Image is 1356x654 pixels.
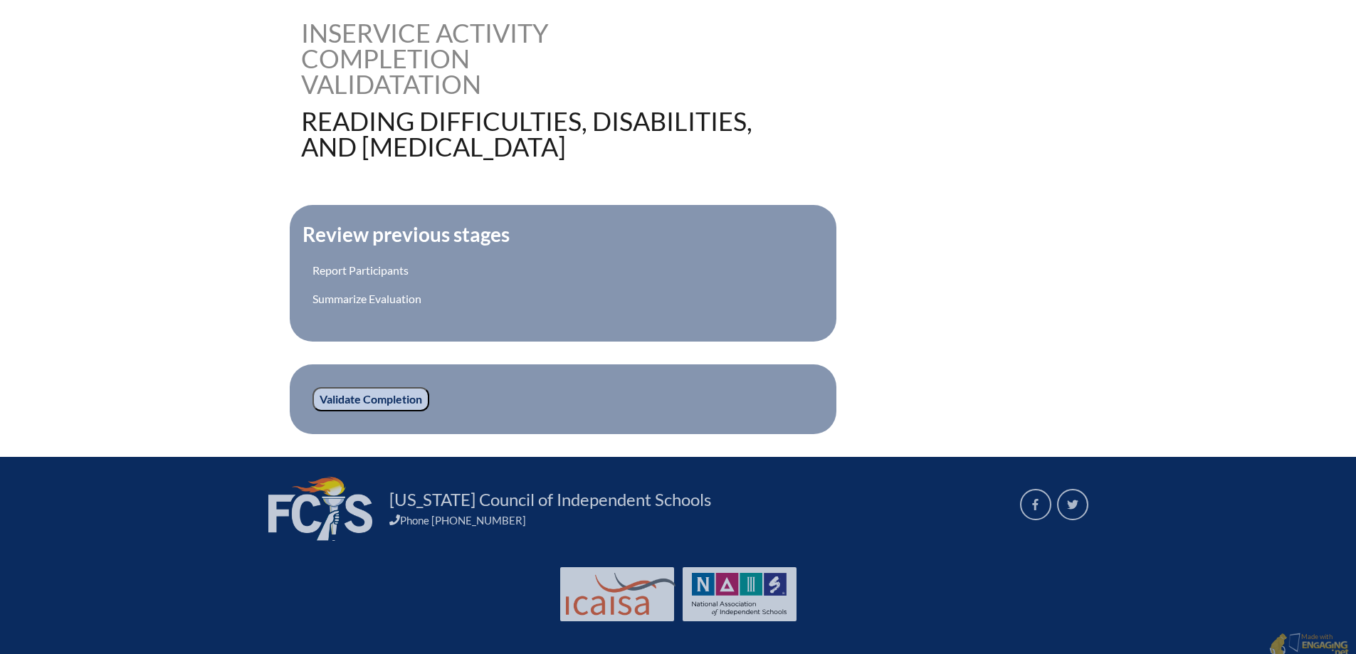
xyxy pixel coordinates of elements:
img: Engaging - Bring it online [1288,633,1303,653]
h1: Inservice Activity Completion Validatation [301,20,588,97]
img: NAIS Logo [692,573,787,616]
a: Summarize Evaluation [312,292,421,305]
div: Phone [PHONE_NUMBER] [389,514,1003,527]
legend: Review previous stages [301,222,511,246]
img: Int'l Council Advancing Independent School Accreditation logo [566,573,676,616]
a: Report Participants [312,263,409,277]
img: FCIS_logo_white [268,477,372,541]
h1: Reading Difficulties, Disabilities, and [MEDICAL_DATA] [301,108,769,159]
input: Validate Completion [312,387,429,411]
a: [US_STATE] Council of Independent Schools [384,488,717,511]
